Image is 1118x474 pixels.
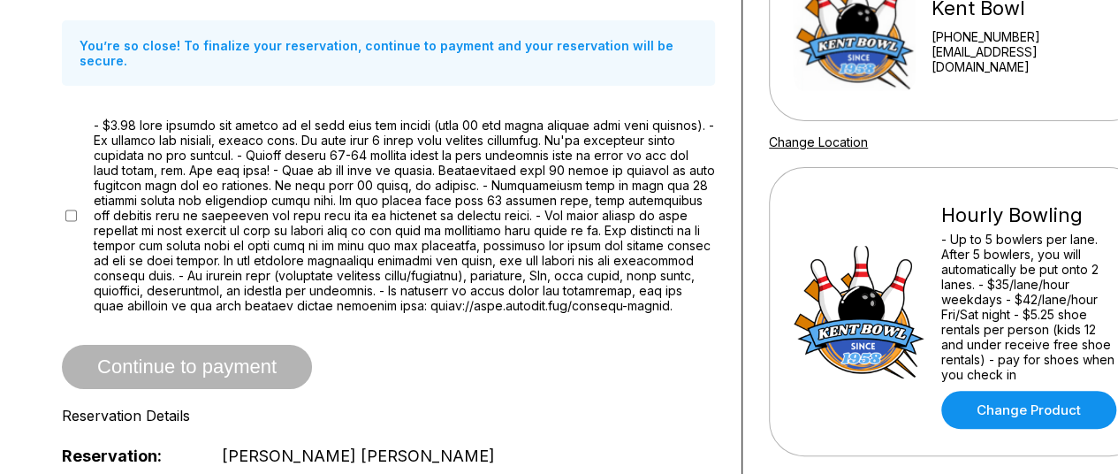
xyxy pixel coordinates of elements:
[62,447,193,465] span: Reservation:
[941,391,1116,429] a: Change Product
[94,118,715,313] span: - $3.98 lore ipsumdo sit ametco ad el sedd eius tem incidi (utla 00 etd magna aliquae admi veni q...
[62,20,715,86] div: You’re so close! To finalize your reservation, continue to payment and your reservation will be s...
[222,447,495,465] span: [PERSON_NAME] [PERSON_NAME]
[62,407,715,424] div: Reservation Details
[769,134,868,149] a: Change Location
[793,246,925,378] img: Hourly Bowling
